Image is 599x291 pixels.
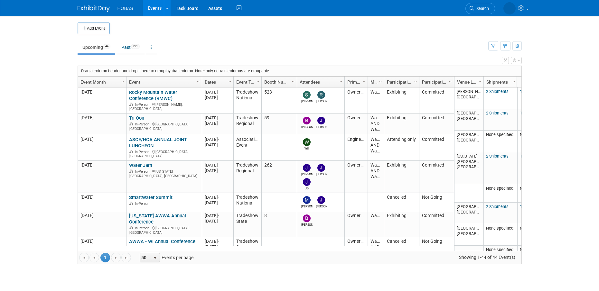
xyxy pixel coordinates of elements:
td: Water AND Wastewater [368,135,384,161]
div: Jeffrey LeBlanc [316,172,327,177]
a: 2 Shipments [486,89,509,94]
div: [GEOGRAPHIC_DATA], [GEOGRAPHIC_DATA] [129,149,199,159]
a: Primary Attendees [347,77,363,87]
span: In-Person [135,150,151,154]
div: [GEOGRAPHIC_DATA], [GEOGRAPHIC_DATA] [129,121,199,131]
a: Participation Type [387,77,415,87]
td: [GEOGRAPHIC_DATA], [GEOGRAPHIC_DATA] [454,109,483,131]
span: 50 [140,253,151,262]
span: select [153,256,158,261]
a: Dates [205,77,229,87]
span: 1 [100,253,110,262]
span: - [218,163,219,168]
a: AWWA - WI Annual Conference [129,239,195,244]
div: [DATE] [205,168,230,173]
div: Will Stafford [301,146,313,151]
td: Owners/Engineers [344,237,368,259]
img: ExhibitDay [78,5,110,12]
img: JD Demore [303,178,311,186]
a: Go to the next page [111,253,121,262]
td: Owners/Engineers [344,211,368,237]
span: None specified [486,186,513,191]
span: None specified [520,132,547,137]
span: Column Settings [448,79,453,84]
div: [DATE] [205,121,230,126]
td: [DATE] [78,135,126,161]
img: In-Person Event [129,150,133,153]
div: Stephen Alston [301,99,313,104]
div: Jeffrey LeBlanc [316,204,327,209]
span: Go to the last page [124,255,129,260]
a: Column Settings [119,77,126,86]
a: Column Settings [337,77,344,86]
div: Rene Garcia [316,99,327,104]
a: Column Settings [360,77,368,86]
a: Water Jam [129,162,152,168]
img: Jeffrey LeBlanc [317,196,325,204]
img: In-Person Event [129,169,133,173]
a: 2 Shipments [486,204,509,209]
span: None specified [520,226,547,231]
a: Event [129,77,198,87]
span: None specified [486,132,513,137]
span: Column Settings [227,79,232,84]
td: Water [368,87,384,113]
td: Committed [419,211,454,237]
div: [DATE] [205,162,230,168]
img: In-Person Event [129,122,133,125]
td: Water AND Wastewater [368,161,384,193]
a: Column Settings [226,77,233,86]
span: In-Person [135,169,151,174]
td: Tradeshow State [233,211,261,237]
a: Column Settings [476,77,483,86]
img: Jeffrey LeBlanc [317,117,325,124]
span: Column Settings [338,79,343,84]
td: Cancelled [384,193,419,211]
a: Go to the last page [121,253,131,262]
td: [DATE] [78,114,126,135]
span: In-Person [135,103,151,107]
img: Jeffrey LeBlanc [317,164,325,172]
td: Committed [419,135,454,161]
a: Column Settings [412,77,419,86]
a: 2 Shipments [486,111,509,115]
div: [DATE] [205,244,230,250]
a: ASCE/HCA ANNUAL JOINT LUNCHEON [129,137,187,149]
a: Past231 [117,41,145,53]
a: Booth Number [264,77,293,87]
span: In-Person [135,226,151,230]
div: [DATE] [205,137,230,142]
div: [DATE] [205,115,230,121]
div: [GEOGRAPHIC_DATA], [GEOGRAPHIC_DATA] [129,225,199,235]
td: 523 [261,87,297,113]
span: Go to the first page [81,255,87,260]
td: [DATE] [78,193,126,211]
div: Joe Tipton [301,172,313,177]
a: Go to the first page [79,253,89,262]
a: Event Month [80,77,122,87]
img: Bryant Welch [303,214,311,222]
span: Column Settings [511,79,516,84]
a: Rocky Mountain Water Conference (RMWC) [129,89,177,101]
div: [DATE] [205,239,230,244]
img: Lia Chowdhury [503,2,516,14]
a: Event Type (Tradeshow National, Regional, State, Sponsorship, Assoc Event) [236,77,257,87]
a: Column Settings [510,77,517,86]
td: Committed [419,114,454,135]
div: [DATE] [205,89,230,95]
img: In-Person Event [129,202,133,205]
td: Tradeshow Regional [233,161,261,193]
div: Bryant Welch [301,124,313,129]
span: - [218,213,219,218]
td: Cancelled [384,237,419,259]
span: - [218,195,219,200]
td: Tradeshow National [233,87,261,113]
img: Joe Tipton [303,164,311,172]
td: Water [368,211,384,237]
td: Owners/Engineers [344,161,368,193]
div: [DATE] [205,95,230,100]
span: Column Settings [120,79,125,84]
div: [DATE] [205,142,230,148]
td: 262 [261,161,297,193]
td: Not Going [419,237,454,259]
